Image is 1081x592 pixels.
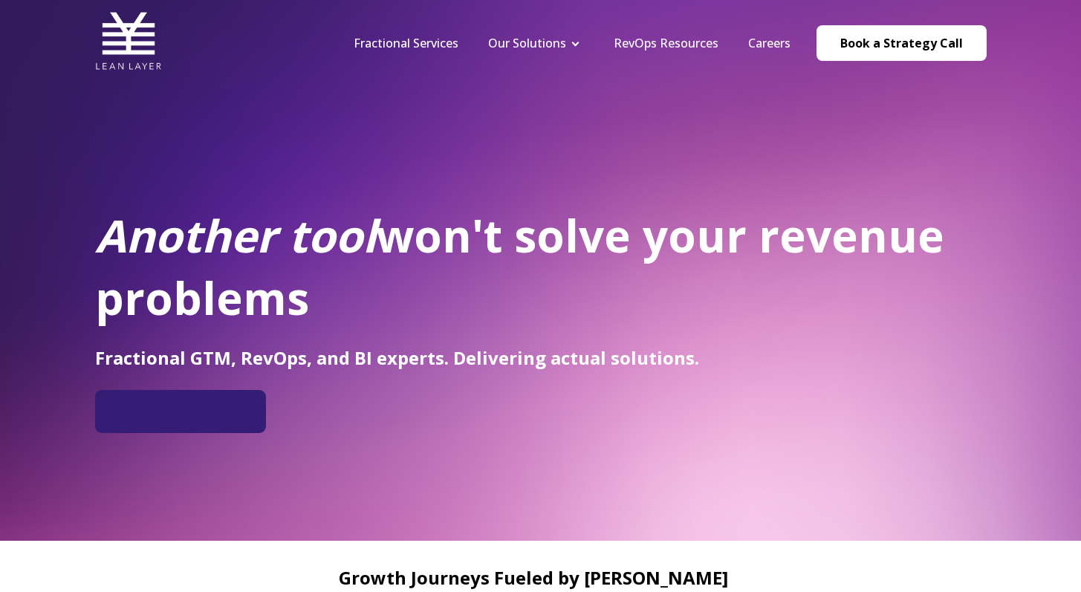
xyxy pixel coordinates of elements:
span: Fractional GTM, RevOps, and BI experts. Delivering actual solutions. [95,345,699,370]
h2: Growth Journeys Fueled by [PERSON_NAME] [95,567,972,588]
a: RevOps Resources [614,35,718,51]
a: Book a Strategy Call [817,25,987,61]
iframe: Embedded CTA [103,396,259,427]
div: Navigation Menu [339,35,805,51]
a: Careers [748,35,791,51]
img: Lean Layer Logo [95,7,162,74]
span: won't solve your revenue problems [95,205,944,328]
a: Fractional Services [354,35,458,51]
a: Our Solutions [488,35,566,51]
em: Another tool [95,205,376,266]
